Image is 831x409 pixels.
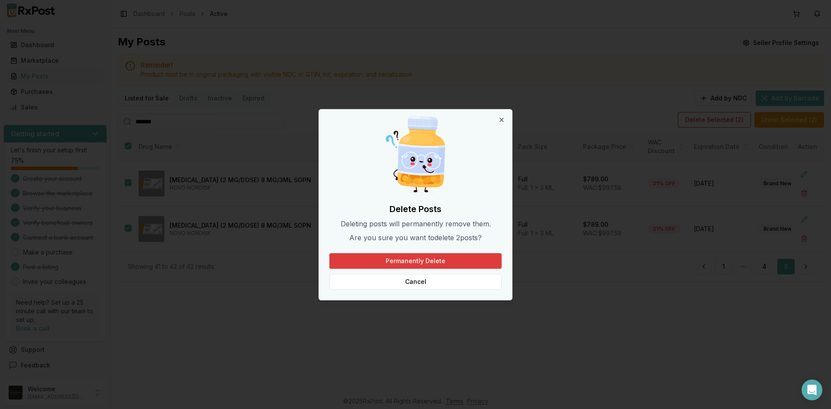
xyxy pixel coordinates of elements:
[329,219,502,229] p: Deleting posts will permanently remove them.
[329,253,502,269] button: Permanently Delete
[329,274,502,290] button: Cancel
[374,113,457,196] img: Curious Pill Bottle
[329,203,502,215] h2: Delete Posts
[329,232,502,243] p: Are you sure you want to delete 2 post s ?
